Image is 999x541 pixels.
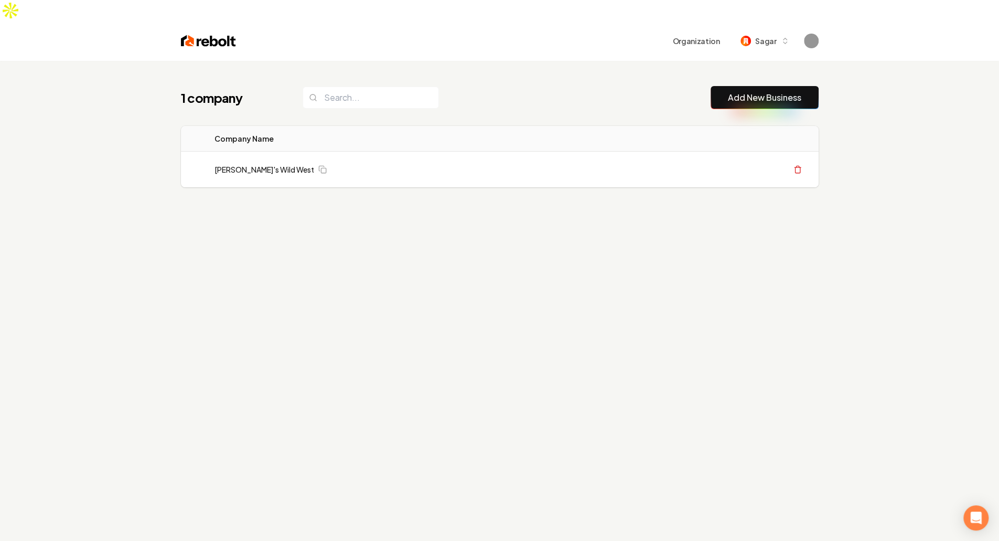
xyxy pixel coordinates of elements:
img: Sagar Soni [804,34,819,48]
div: Open Intercom Messenger [963,505,989,531]
button: Organization [666,31,726,50]
a: Add New Business [728,91,801,104]
input: Search... [303,87,439,109]
h1: 1 company [181,89,282,106]
button: Open user button [804,34,819,48]
img: Rebolt Logo [181,34,236,48]
a: [PERSON_NAME]'s Wild West [214,164,314,175]
img: Sagar [740,36,751,46]
button: Add New Business [711,86,819,109]
th: Company Name [206,126,493,152]
span: Sagar [755,36,776,47]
